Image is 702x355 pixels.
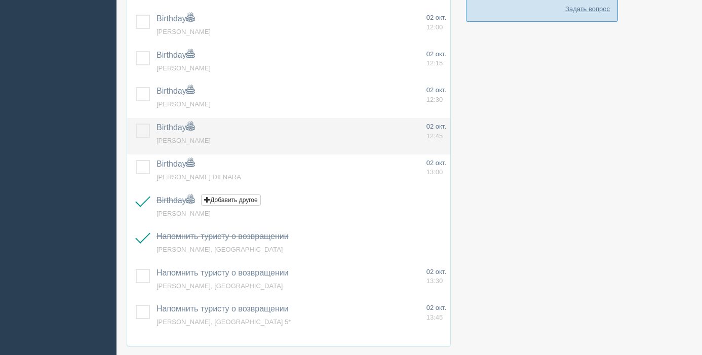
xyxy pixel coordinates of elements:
[426,132,443,140] span: 12:45
[426,159,446,177] a: 02 окт. 13:00
[426,122,446,141] a: 02 окт. 12:45
[426,313,443,321] span: 13:45
[157,232,289,241] a: Напомнить туристу о возвращении
[157,246,283,253] a: [PERSON_NAME], [GEOGRAPHIC_DATA]
[157,100,211,108] a: [PERSON_NAME]
[426,50,446,58] span: 02 окт.
[157,14,194,23] a: Birthday
[426,14,446,21] span: 02 окт.
[426,267,446,286] a: 02 окт. 13:30
[157,160,194,168] a: Birthday
[426,50,446,68] a: 02 окт. 12:15
[157,51,194,59] a: Birthday
[426,303,446,322] a: 02 окт. 13:45
[157,87,194,95] a: Birthday
[426,277,443,285] span: 13:30
[157,137,211,144] a: [PERSON_NAME]
[426,168,443,176] span: 13:00
[157,28,211,35] a: [PERSON_NAME]
[426,268,446,275] span: 02 окт.
[426,96,443,103] span: 12:30
[157,196,194,205] a: Birthday
[157,282,283,290] a: [PERSON_NAME], [GEOGRAPHIC_DATA]
[426,304,446,311] span: 02 окт.
[426,86,446,104] a: 02 окт. 12:30
[426,159,446,167] span: 02 окт.
[565,4,610,14] a: Задать вопрос
[426,13,446,32] a: 02 окт. 12:00
[157,64,211,72] a: [PERSON_NAME]
[157,268,289,277] a: Напомнить туристу о возвращении
[201,194,260,206] button: Добавить другое
[426,23,443,31] span: 12:00
[426,59,443,67] span: 12:15
[157,304,289,313] a: Напомнить туристу о возвращении
[157,123,194,132] a: Birthday
[157,210,211,217] a: [PERSON_NAME]
[426,86,446,94] span: 02 окт.
[157,173,241,181] a: [PERSON_NAME] DILNARA
[157,318,291,326] a: [PERSON_NAME], [GEOGRAPHIC_DATA] 5*
[426,123,446,130] span: 02 окт.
